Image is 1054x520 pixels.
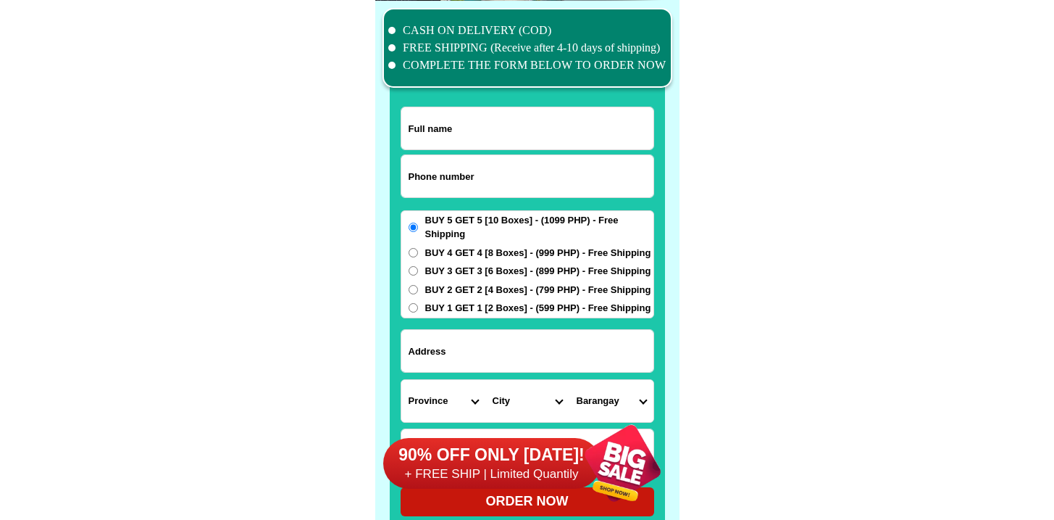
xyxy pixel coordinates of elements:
li: COMPLETE THE FORM BELOW TO ORDER NOW [388,57,666,74]
select: Select district [485,380,569,422]
input: BUY 3 GET 3 [6 Boxes] - (899 PHP) - Free Shipping [409,266,418,276]
input: Input full_name [401,107,653,149]
input: BUY 5 GET 5 [10 Boxes] - (1099 PHP) - Free Shipping [409,223,418,232]
input: Input phone_number [401,155,653,197]
input: BUY 1 GET 1 [2 Boxes] - (599 PHP) - Free Shipping [409,303,418,313]
li: FREE SHIPPING (Receive after 4-10 days of shipping) [388,39,666,57]
select: Select commune [569,380,653,422]
span: BUY 2 GET 2 [4 Boxes] - (799 PHP) - Free Shipping [425,283,651,297]
input: BUY 2 GET 2 [4 Boxes] - (799 PHP) - Free Shipping [409,285,418,294]
span: BUY 4 GET 4 [8 Boxes] - (999 PHP) - Free Shipping [425,246,651,260]
span: BUY 5 GET 5 [10 Boxes] - (1099 PHP) - Free Shipping [425,213,653,242]
span: BUY 3 GET 3 [6 Boxes] - (899 PHP) - Free Shipping [425,264,651,278]
input: Input address [401,330,653,372]
li: CASH ON DELIVERY (COD) [388,22,666,39]
span: BUY 1 GET 1 [2 Boxes] - (599 PHP) - Free Shipping [425,301,651,315]
input: BUY 4 GET 4 [8 Boxes] - (999 PHP) - Free Shipping [409,248,418,257]
h6: + FREE SHIP | Limited Quantily [383,466,601,482]
select: Select province [401,380,485,422]
h6: 90% OFF ONLY [DATE]! [383,445,601,466]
